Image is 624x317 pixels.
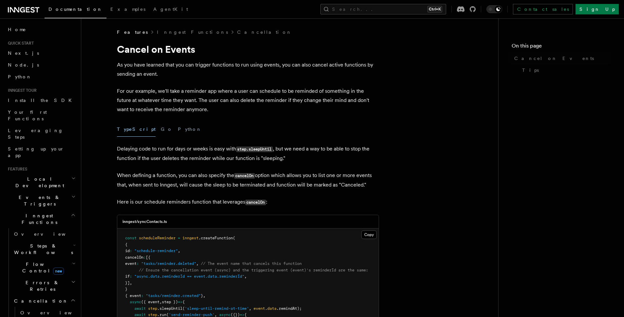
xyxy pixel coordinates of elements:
[125,287,127,291] span: }
[5,88,37,93] span: Inngest tour
[11,298,68,304] span: Cancellation
[512,42,611,52] h4: On this page
[134,306,146,311] span: await
[130,281,132,285] span: ,
[130,248,132,253] span: :
[233,236,235,240] span: (
[8,146,64,158] span: Setting up your app
[134,312,146,317] span: await
[5,176,71,189] span: Local Development
[178,122,202,137] button: Python
[427,6,442,12] kbd: Ctrl+K
[117,43,379,55] h1: Cancel on Events
[20,310,88,315] span: Overview
[117,60,379,79] p: As you have learned that you can trigger functions to run using events, you can also cancel activ...
[234,173,255,179] code: cancelOn
[134,274,244,279] span: "async.data.reminderId == event.data.reminderId"
[125,248,130,253] span: id
[149,2,192,18] a: AgentKit
[276,306,302,311] span: .remindAt);
[162,300,178,304] span: step })
[244,274,247,279] span: ,
[8,50,39,56] span: Next.js
[117,197,379,207] p: Here is our schedule reminders function that leverages :
[182,236,199,240] span: inngest
[130,300,141,304] span: async
[249,306,251,311] span: ,
[141,300,160,304] span: ({ event
[166,312,169,317] span: (
[139,268,368,272] span: // Ensure the cancellation event (async) and the triggering event (event)'s reminderId are the same:
[5,94,77,106] a: Install the SDK
[125,255,143,260] span: cancelOn
[8,62,39,68] span: Node.js
[178,248,180,253] span: ,
[178,236,180,240] span: =
[254,306,265,311] span: event
[11,295,77,307] button: Cancellation
[237,29,292,35] a: Cancellation
[146,293,201,298] span: "tasks/reminder.created"
[11,279,71,292] span: Errors & Retries
[265,306,267,311] span: .
[8,26,26,33] span: Home
[196,261,199,266] span: ,
[8,74,32,79] span: Python
[5,106,77,125] a: Your first Functions
[11,228,77,240] a: Overview
[117,29,148,35] span: Features
[48,7,103,12] span: Documentation
[139,236,176,240] span: scheduleReminder
[320,4,446,14] button: Search...Ctrl+K
[125,242,127,247] span: {
[182,306,185,311] span: (
[5,173,77,191] button: Local Development
[123,219,167,224] h3: inngest/syncContacts.ts
[125,236,137,240] span: const
[201,293,203,298] span: }
[512,52,611,64] a: Cancel on Events
[11,277,77,295] button: Errors & Retries
[8,109,47,121] span: Your first Functions
[125,274,130,279] span: if
[267,306,276,311] span: data
[14,231,82,237] span: Overview
[117,87,379,114] p: For our example, we'll take a reminder app where a user can schedule to be reminded of something ...
[11,240,77,258] button: Steps & Workflows
[8,98,76,103] span: Install the SDK
[5,125,77,143] a: Leveraging Steps
[53,267,64,275] span: new
[361,230,377,239] button: Copy
[148,306,157,311] span: step
[182,300,185,304] span: {
[203,293,205,298] span: ,
[117,171,379,189] p: When defining a function, you can also specify the option which allows you to list one or more ev...
[520,64,611,76] a: Tips
[5,194,71,207] span: Events & Triggers
[157,312,166,317] span: .run
[169,312,215,317] span: 'send-reminder-push'
[486,5,502,13] button: Toggle dark mode
[110,7,145,12] span: Examples
[45,2,106,18] a: Documentation
[161,122,173,137] button: Go
[244,312,247,317] span: {
[5,24,77,35] a: Home
[11,261,72,274] span: Flow Control
[130,274,132,279] span: :
[514,55,594,62] span: Cancel on Events
[157,29,228,35] a: Inngest Functions
[5,143,77,161] a: Setting up your app
[522,67,539,73] span: Tips
[5,210,77,228] button: Inngest Functions
[201,261,302,266] span: // The event name that cancels this function
[5,41,34,46] span: Quick start
[117,144,379,163] p: Delaying code to run for days or weeks is easy with , but we need a way to be able to stop the fu...
[134,248,178,253] span: "schedule-reminder"
[215,312,217,317] span: ,
[11,243,73,256] span: Steps & Workflows
[137,261,139,266] span: :
[576,4,619,14] a: Sign Up
[125,281,130,285] span: }]
[5,71,77,83] a: Python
